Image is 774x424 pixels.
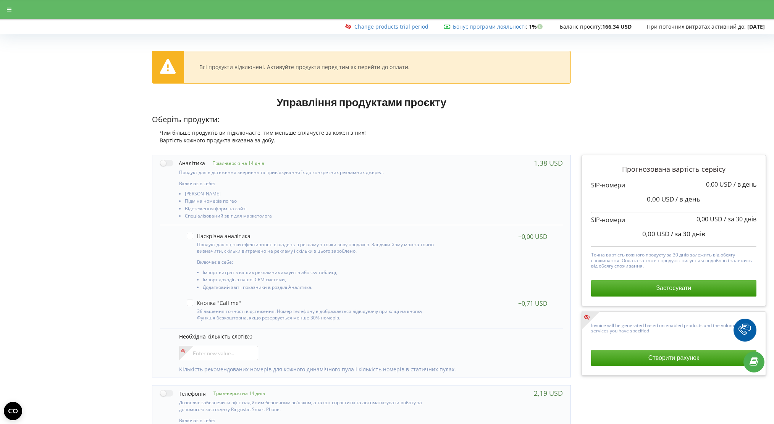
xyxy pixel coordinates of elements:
[152,114,570,125] p: Оберіть продукти:
[647,195,674,203] span: 0,00 USD
[152,137,570,144] div: Вартість кожного продукта вказана за добу.
[197,308,439,321] p: Збільшення точності відстеження. Номер телефону відображається відвідувачу при кліці на кнопку. Ф...
[591,350,756,366] button: Створити рахунок
[518,300,548,307] div: +0,71 USD
[197,241,439,254] p: Продукт для оцінки ефективності вкладень в рекламу з точки зору продажів. Завдяки йому можна точн...
[179,180,442,187] p: Включає в себе:
[675,195,700,203] span: / в день
[160,389,206,397] label: Телефонія
[534,389,563,397] div: 2,19 USD
[647,23,746,30] span: При поточних витратах активний до:
[203,285,439,292] li: Додатковий звіт і показники в розділі Аналітика.
[205,160,264,166] p: Тріал-версія на 14 днів
[453,23,526,30] a: Бонус програми лояльності
[199,64,410,71] div: Всі продукти відключені. Активуйте продукти перед тим як перейти до оплати.
[152,129,570,137] div: Чим більше продуктів ви підключаєте, тим меньше сплачуєте за кожен з них!
[529,23,545,30] strong: 1%
[534,159,563,167] div: 1,38 USD
[518,233,548,240] div: +0,00 USD
[671,229,705,238] span: / за 30 днів
[696,215,722,223] span: 0,00 USD
[354,23,428,30] a: Change products trial period
[206,390,265,397] p: Тріал-версія на 14 днів
[179,333,555,340] p: Необхідна кількість слотів:
[179,346,258,360] input: Enter new value...
[160,159,205,167] label: Аналітика
[591,280,756,296] button: Застосувати
[179,399,442,412] p: Дозволяє забезпечити офіс надійним безпечним зв'язком, а також спростити та автоматизувати роботу...
[591,321,756,334] p: Invoice will be generated based on enabled products and the volume of services you have specified
[560,23,602,30] span: Баланс проєкту:
[734,180,756,189] span: / в день
[179,169,442,176] p: Продукт для відстеження звернень та прив'язування їх до конкретних рекламних джерел.
[185,191,442,198] li: [PERSON_NAME]
[185,198,442,206] li: Підміна номерів по гео
[602,23,632,30] strong: 166,34 USD
[4,402,22,420] button: Open CMP widget
[152,95,570,109] h1: Управління продуктами проєкту
[591,181,756,190] p: SIP-номери
[203,270,439,277] li: Імпорт витрат з ваших рекламних акаунтів або csv таблиці,
[249,333,252,340] span: 0
[706,180,732,189] span: 0,00 USD
[187,233,250,239] label: Наскрізна аналітика
[724,215,756,223] span: / за 30 днів
[591,164,756,174] p: Прогнозована вартість сервісу
[185,206,442,213] li: Відстеження форм на сайті
[179,417,442,424] p: Включає в себе:
[197,259,439,265] p: Включає в себе:
[203,277,439,284] li: Імпорт доходів з вашої CRM системи,
[185,213,442,221] li: Спеціалізований звіт для маркетолога
[179,366,555,373] p: Кількість рекомендованих номерів для кожного динамічного пула і кількість номерів в статичних пулах.
[187,300,241,306] label: Кнопка "Call me"
[591,216,756,224] p: SIP-номери
[591,250,756,269] p: Точна вартість кожного продукту за 30 днів залежить від обсягу споживання. Оплата за кожен продук...
[747,23,765,30] strong: [DATE]
[453,23,527,30] span: :
[642,229,669,238] span: 0,00 USD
